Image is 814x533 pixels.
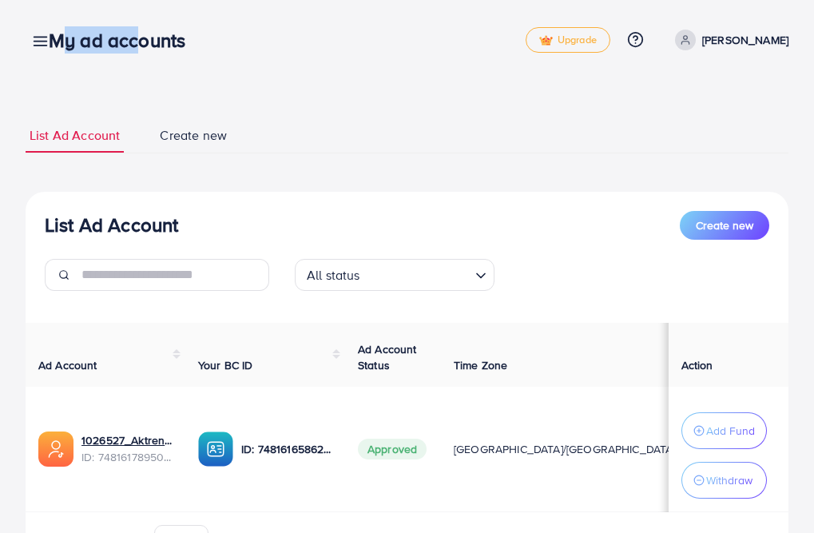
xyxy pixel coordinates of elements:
p: ID: 7481616586202562561 [241,440,332,459]
iframe: Chat [746,461,802,521]
span: Create new [160,126,227,145]
p: [PERSON_NAME] [702,30,788,50]
div: <span class='underline'>1026527_Aktrends_1741949921806</span></br>7481617895072989201 [81,432,173,465]
p: Withdraw [706,471,752,490]
h3: My ad accounts [49,29,198,52]
button: Withdraw [681,462,767,499]
button: Add Fund [681,412,767,449]
button: Create new [680,211,769,240]
img: tick [539,35,553,46]
img: ic-ads-acc.e4c84228.svg [38,432,73,467]
span: Approved [358,439,427,459]
span: Time Zone [454,357,507,373]
div: Search for option [295,259,494,291]
span: Upgrade [539,34,597,46]
img: ic-ba-acc.ded83a64.svg [198,432,233,467]
span: ID: 7481617895072989201 [81,449,173,465]
span: All status [304,264,363,287]
span: Your BC ID [198,357,253,373]
span: Ad Account Status [358,341,417,373]
span: Create new [696,217,753,233]
span: Ad Account [38,357,97,373]
span: [GEOGRAPHIC_DATA]/[GEOGRAPHIC_DATA] [454,441,676,457]
a: 1026527_Aktrends_1741949921806 [81,432,173,448]
span: Action [681,357,713,373]
p: Add Fund [706,421,755,440]
a: tickUpgrade [526,27,610,53]
span: List Ad Account [30,126,120,145]
a: [PERSON_NAME] [669,30,788,50]
input: Search for option [365,261,469,287]
h3: List Ad Account [45,213,178,237]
